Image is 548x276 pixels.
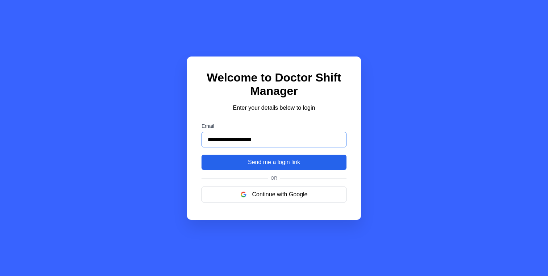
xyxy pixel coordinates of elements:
[202,155,346,170] button: Send me a login link
[268,176,280,181] span: Or
[202,71,346,98] h1: Welcome to Doctor Shift Manager
[202,123,346,129] label: Email
[202,187,346,202] button: Continue with Google
[202,104,346,112] p: Enter your details below to login
[241,192,246,197] img: google logo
